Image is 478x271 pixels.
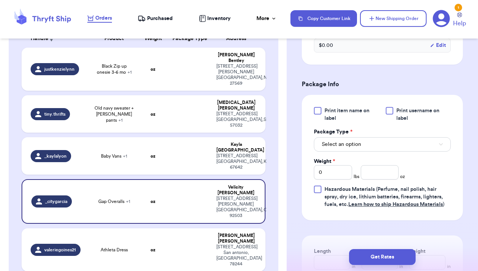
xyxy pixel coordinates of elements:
strong: oz [151,199,155,204]
span: Hazardous Materials [324,187,375,192]
strong: oz [151,248,155,252]
span: _kaylalyon [44,153,67,159]
span: (Perfume, nail polish, hair spray, dry ice, lithium batteries, firearms, lighters, fuels, etc. ) [324,187,444,207]
div: [PERSON_NAME] [PERSON_NAME] [216,233,256,244]
span: Purchased [147,15,173,22]
span: Help [453,19,466,28]
div: [STREET_ADDRESS] [GEOGRAPHIC_DATA] , SD 57032 [216,111,256,128]
span: Handle [31,35,48,43]
h3: Package Info [302,80,463,89]
span: Athleta Dress [101,247,128,253]
span: Print item name on label [324,107,381,122]
div: [MEDICAL_DATA] [PERSON_NAME] [216,100,256,111]
span: Old navy sweater + [PERSON_NAME] pants [94,105,134,123]
button: New Shipping Order [360,10,427,27]
div: [STREET_ADDRESS][PERSON_NAME] [GEOGRAPHIC_DATA] , NC 27569 [216,63,256,86]
span: + 1 [123,154,127,158]
div: Velicity [PERSON_NAME] [216,184,256,196]
a: Learn how to ship Hazardous Materials [348,202,443,207]
strong: oz [151,112,155,116]
span: Orders [95,14,112,22]
a: Orders [87,14,112,23]
div: [STREET_ADDRESS][PERSON_NAME] [GEOGRAPHIC_DATA] , CA 92503 [216,196,256,218]
strong: oz [151,154,155,158]
span: valeriegoines21 [44,247,76,253]
th: Weight [138,29,168,48]
span: tiny.thrifts [44,111,65,117]
div: [STREET_ADDRESS] [GEOGRAPHIC_DATA] , KS 67642 [216,153,256,170]
span: oz [400,173,405,180]
span: $ 0.00 [319,42,333,49]
th: Address [212,29,265,48]
span: + 1 [127,70,132,74]
span: Select an option [322,141,361,148]
a: Help [453,12,466,28]
span: + 1 [118,118,123,122]
button: Edit [430,42,446,49]
label: Package Type [314,128,352,136]
span: Print username on label [396,107,451,122]
span: Inventory [207,15,231,22]
th: Package Type [168,29,212,48]
a: Purchased [138,15,173,22]
span: justkenzielynn [44,66,74,72]
strong: oz [151,67,155,71]
div: Kayla [GEOGRAPHIC_DATA] [216,142,256,153]
span: lbs [354,173,359,180]
span: Black Zip up onesie 3-6 mo [94,63,134,75]
div: 1 [455,4,462,11]
div: [STREET_ADDRESS] San antonio , [GEOGRAPHIC_DATA] 78244 [216,244,256,267]
div: More [256,15,277,22]
div: [PERSON_NAME] Bentley [216,52,256,63]
a: 1 [433,10,450,27]
button: Sort ascending [48,34,54,43]
label: Weight [314,158,335,165]
th: Product [90,29,138,48]
span: Gap Overalls [98,198,130,204]
a: Inventory [199,15,231,22]
span: _citygarcia [45,198,67,204]
button: Get Rates [349,249,416,265]
button: Copy Customer Link [290,10,357,27]
button: Select an option [314,137,451,152]
span: Baby Vans [101,153,127,159]
span: + 1 [126,199,130,204]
